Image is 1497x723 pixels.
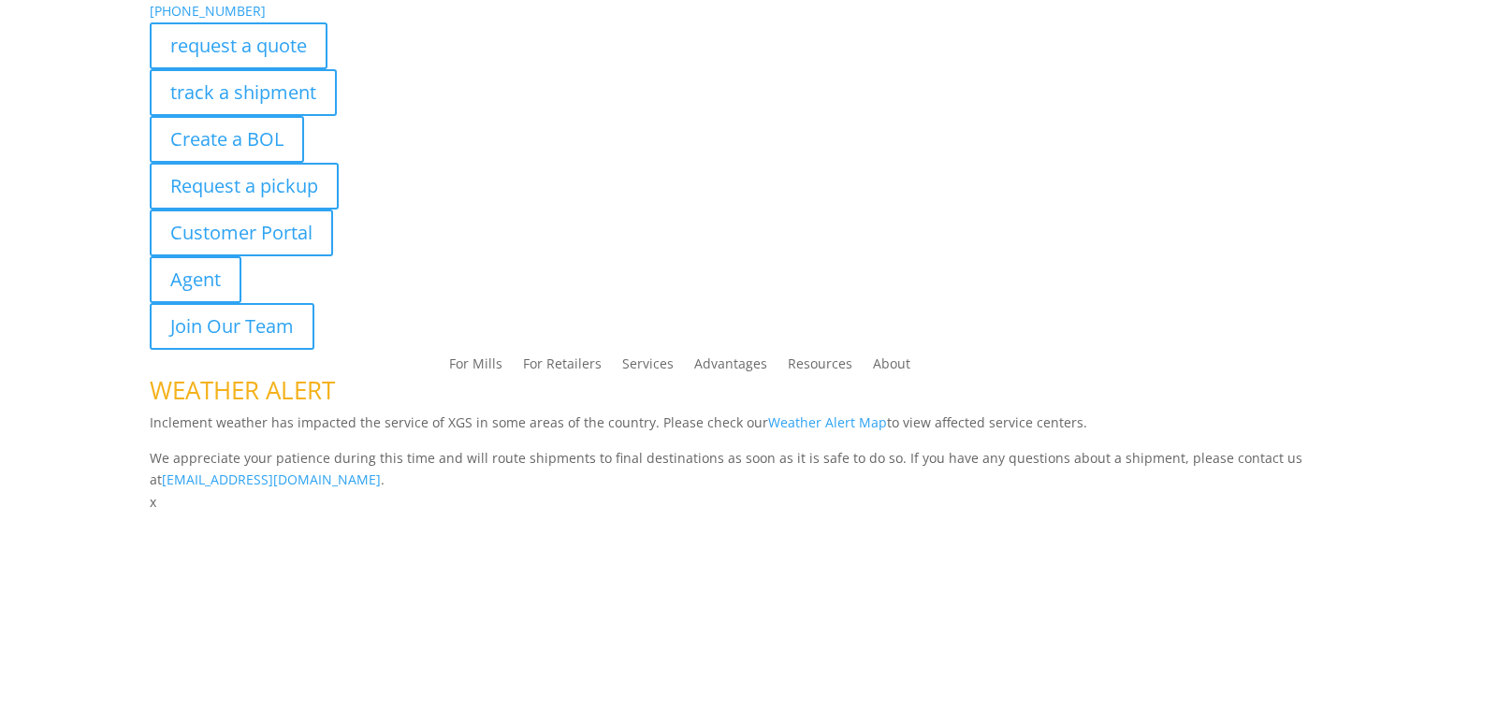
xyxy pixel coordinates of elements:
[622,357,674,378] a: Services
[150,513,1347,551] h1: Contact Us
[873,357,910,378] a: About
[150,210,333,256] a: Customer Portal
[150,491,1347,513] p: x
[523,357,602,378] a: For Retailers
[162,470,381,488] a: [EMAIL_ADDRESS][DOMAIN_NAME]
[449,357,502,378] a: For Mills
[768,413,887,431] a: Weather Alert Map
[150,412,1347,447] p: Inclement weather has impacted the service of XGS in some areas of the country. Please check our ...
[150,447,1347,492] p: We appreciate your patience during this time and will route shipments to final destinations as so...
[150,303,314,350] a: Join Our Team
[150,2,266,20] a: [PHONE_NUMBER]
[150,116,304,163] a: Create a BOL
[150,163,339,210] a: Request a pickup
[694,357,767,378] a: Advantages
[150,551,1347,573] p: Complete the form below and a member of our team will be in touch within 24 hours.
[150,373,335,407] span: WEATHER ALERT
[150,256,241,303] a: Agent
[788,357,852,378] a: Resources
[150,69,337,116] a: track a shipment
[150,22,327,69] a: request a quote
